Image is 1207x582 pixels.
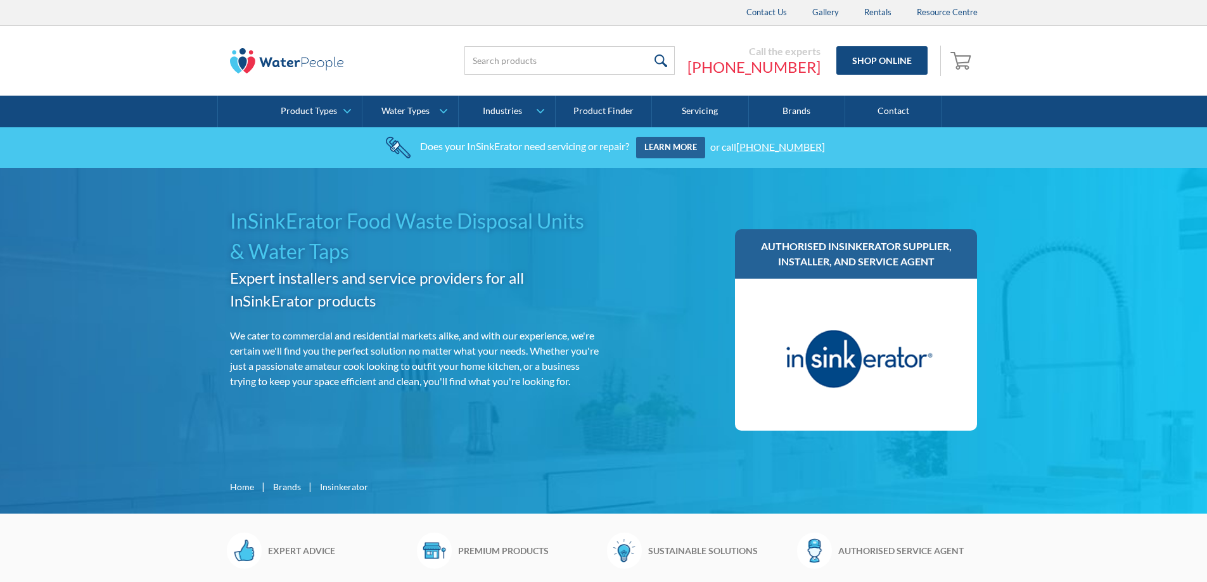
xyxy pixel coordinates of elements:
a: Water Types [362,96,458,127]
div: Insinkerator [320,480,368,493]
img: The Water People [230,48,344,73]
a: Contact [845,96,942,127]
p: ‍ [230,448,599,463]
img: Lightbulb [607,533,642,568]
div: Industries [483,106,522,117]
h6: Premium products [458,544,601,557]
h6: Authorised service agent [838,544,981,557]
div: Product Types [281,106,337,117]
div: Call the experts [687,45,821,58]
a: Open empty cart [947,46,978,76]
p: We cater to commercial and residential markets alike, and with our experience, we're certain we'l... [230,328,599,389]
a: Learn more [636,137,705,158]
div: | [307,479,314,494]
img: Store [417,533,452,568]
img: Insinkerator [761,291,951,418]
a: Product Types [266,96,362,127]
a: Industries [459,96,554,127]
h6: Sustainable solutions [648,544,791,557]
h1: InSinkErator Food Waste Disposal Units & Water Taps [230,206,599,267]
a: Home [230,480,254,493]
input: Search products [464,46,675,75]
a: [PHONE_NUMBER] [736,140,825,152]
a: Brands [749,96,845,127]
div: or call [710,140,825,152]
img: Man [797,533,832,568]
a: [PHONE_NUMBER] [687,58,821,77]
div: Does your InSinkErator need servicing or repair? [420,140,629,152]
h6: Expert advice [268,544,411,557]
div: | [260,479,267,494]
h3: Authorised InSinkErator supplier, installer, and service agent [748,239,965,269]
p: ‍ [230,423,599,438]
a: Brands [273,480,301,493]
a: Servicing [652,96,748,127]
img: Thumbs Up [227,533,262,568]
div: Water Types [381,106,430,117]
img: shopping cart [950,50,974,70]
h2: Expert installers and service providers for all InSinkErator products [230,267,599,312]
a: Shop Online [836,46,928,75]
a: Product Finder [556,96,652,127]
